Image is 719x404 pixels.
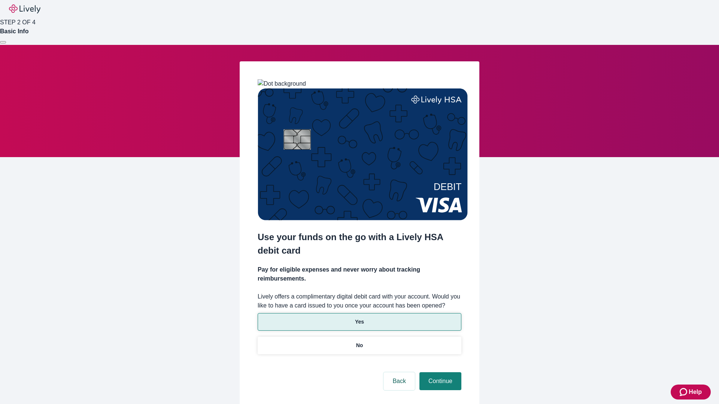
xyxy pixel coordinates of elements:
[419,372,461,390] button: Continue
[680,388,689,397] svg: Zendesk support icon
[258,265,461,283] h4: Pay for eligible expenses and never worry about tracking reimbursements.
[671,385,711,400] button: Zendesk support iconHelp
[383,372,415,390] button: Back
[258,230,461,257] h2: Use your funds on the go with a Lively HSA debit card
[258,337,461,354] button: No
[9,4,40,13] img: Lively
[258,79,306,88] img: Dot background
[356,342,363,349] p: No
[258,88,468,220] img: Debit card
[689,388,702,397] span: Help
[355,318,364,326] p: Yes
[258,292,461,310] label: Lively offers a complimentary digital debit card with your account. Would you like to have a card...
[258,313,461,331] button: Yes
